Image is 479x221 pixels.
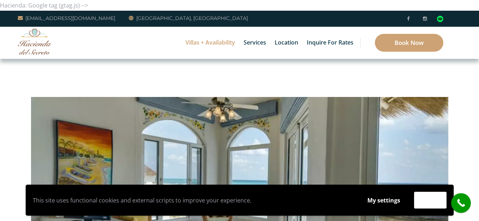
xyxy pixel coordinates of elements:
a: Services [240,27,270,59]
img: Tripadvisor_logomark.svg [437,16,443,22]
a: Villas + Availability [182,27,239,59]
a: Location [271,27,302,59]
img: Awesome Logo [18,29,52,55]
a: [EMAIL_ADDRESS][DOMAIN_NAME] [18,14,115,22]
p: This site uses functional cookies and external scripts to improve your experience. [33,195,353,206]
div: Read traveler reviews on Tripadvisor [437,16,443,22]
button: Accept [414,192,447,209]
button: My settings [361,192,407,209]
a: [GEOGRAPHIC_DATA], [GEOGRAPHIC_DATA] [129,14,248,22]
a: Inquire for Rates [303,27,357,59]
a: Book Now [375,34,443,52]
i: call [453,195,469,211]
a: call [451,193,471,213]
